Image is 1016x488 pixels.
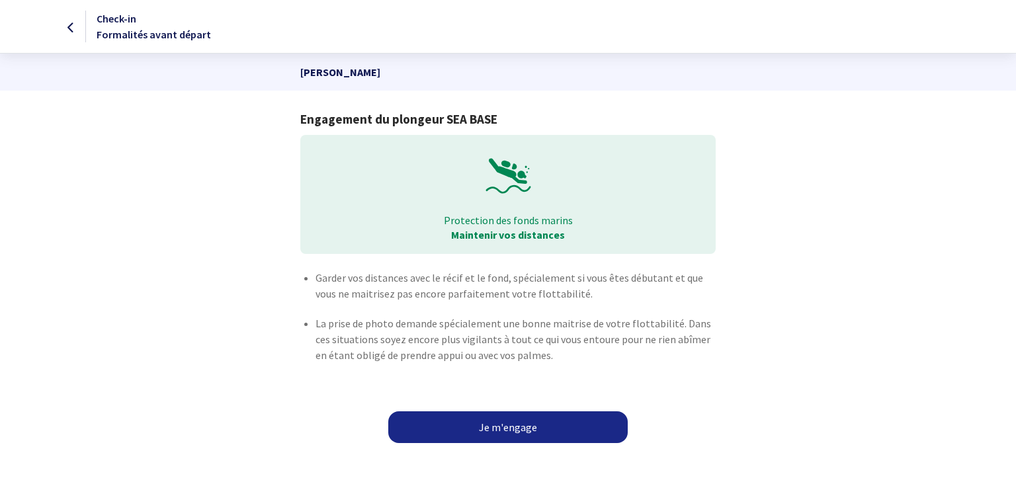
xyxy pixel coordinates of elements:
a: Je m'engage [388,411,628,443]
p: La prise de photo demande spécialement une bonne maitrise de votre flottabilité. Dans ces situati... [316,315,715,363]
span: Check-in Formalités avant départ [97,12,211,41]
p: Garder vos distances avec le récif et le fond, spécialement si vous êtes débutant et que vous ne ... [316,270,715,302]
p: Protection des fonds marins [310,213,706,227]
p: [PERSON_NAME] [300,54,715,91]
strong: Maintenir vos distances [451,228,565,241]
h1: Engagement du plongeur SEA BASE [300,112,715,127]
